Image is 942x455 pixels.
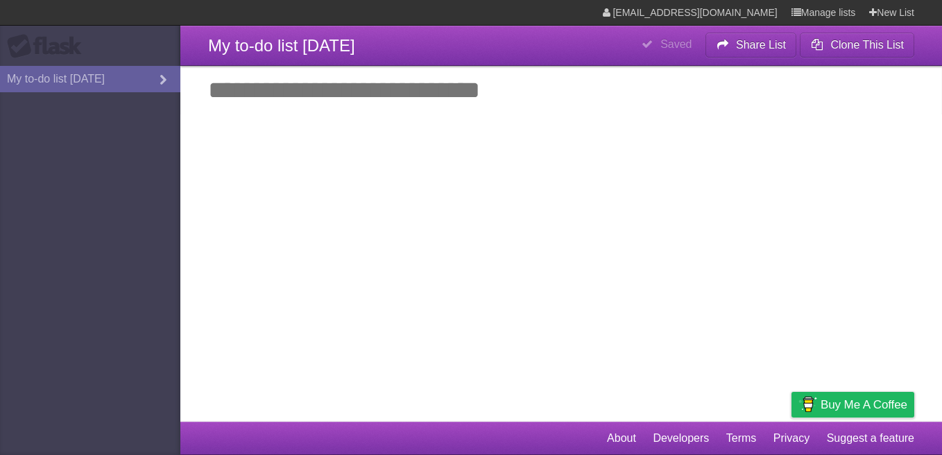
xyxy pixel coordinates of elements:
[607,425,636,452] a: About
[705,33,797,58] button: Share List
[821,393,907,417] span: Buy me a coffee
[726,425,757,452] a: Terms
[660,38,692,50] b: Saved
[791,392,914,418] a: Buy me a coffee
[7,34,90,59] div: Flask
[798,393,817,416] img: Buy me a coffee
[773,425,810,452] a: Privacy
[827,425,914,452] a: Suggest a feature
[736,39,786,51] b: Share List
[208,36,355,55] span: My to-do list [DATE]
[653,425,709,452] a: Developers
[800,33,914,58] button: Clone This List
[830,39,904,51] b: Clone This List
